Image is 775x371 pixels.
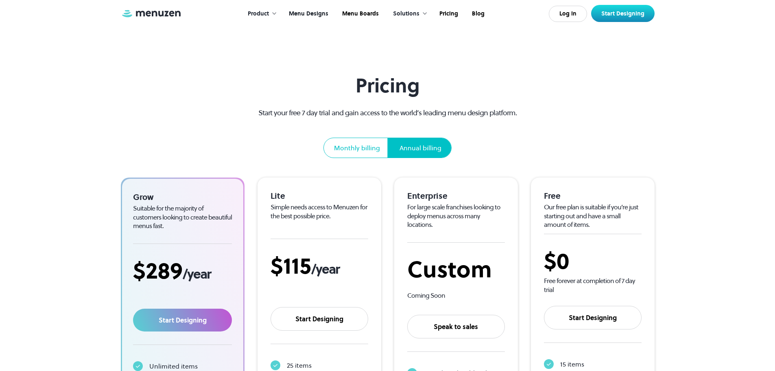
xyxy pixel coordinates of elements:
a: Menu Designs [281,1,334,26]
div: Simple needs access to Menuzen for the best possible price. [271,203,368,220]
a: Start Designing [591,5,655,22]
div: Product [240,1,281,26]
div: $0 [544,247,642,274]
div: Solutions [393,9,419,18]
div: Grow [133,192,232,202]
div: For large scale franchises looking to deploy menus across many locations. [407,203,505,229]
a: Speak to sales [407,315,505,338]
div: Monthly billing [334,143,380,153]
div: Coming Soon [407,291,505,300]
div: Product [248,9,269,18]
a: Start Designing [271,307,368,331]
a: Log In [549,6,587,22]
div: $ [271,252,368,279]
div: $ [133,257,232,284]
a: Menu Boards [334,1,385,26]
span: 289 [146,255,183,286]
div: Lite [271,191,368,201]
p: Start your free 7 day trial and gain access to the world’s leading menu design platform. [244,107,531,118]
div: Solutions [385,1,432,26]
h1: Pricing [244,74,531,97]
div: Free [544,191,642,201]
div: Suitable for the majority of customers looking to create beautiful menus fast. [133,204,232,231]
div: 25 items [287,360,312,370]
span: 115 [283,250,311,281]
div: 15 items [560,359,584,369]
a: Pricing [432,1,464,26]
div: Annual billing [400,143,441,153]
span: /year [183,265,211,283]
div: Enterprise [407,191,505,201]
a: Start Designing [133,309,232,331]
span: /year [311,260,339,278]
a: Start Designing [544,306,642,329]
div: Our free plan is suitable if you’re just starting out and have a small amount of items. [544,203,642,229]
div: Unlimited items [149,361,198,371]
a: Blog [464,1,491,26]
div: Free forever at completion of 7 day trial [544,277,642,294]
div: Custom [407,256,505,283]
